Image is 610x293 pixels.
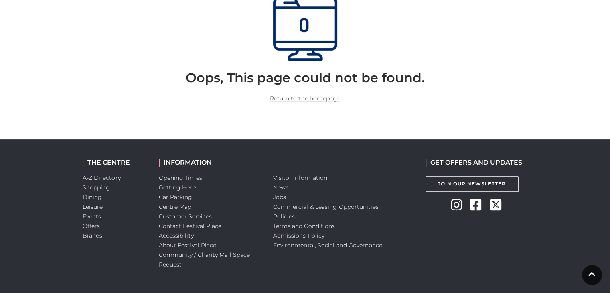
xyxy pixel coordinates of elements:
[159,213,212,220] a: Customer Services
[159,232,194,239] a: Accessibility
[159,251,250,268] a: Community / Charity Mall Space Request
[83,174,121,181] a: A-Z Directory
[273,184,288,191] a: News
[159,193,193,201] a: Car Parking
[83,222,100,230] a: Offers
[273,222,335,230] a: Terms and Conditions
[83,193,102,201] a: Dining
[273,193,286,201] a: Jobs
[426,176,519,192] a: Join Our Newsletter
[273,242,382,249] a: Environmental, Social and Governance
[270,95,340,102] a: Return to the homepage
[273,213,295,220] a: Policies
[83,203,103,210] a: Leisure
[159,159,261,166] h2: INFORMATION
[89,70,522,85] h2: Oops, This page could not be found.
[159,184,196,191] a: Getting Here
[83,213,101,220] a: Events
[83,184,110,191] a: Shopping
[83,232,103,239] a: Brands
[159,242,217,249] a: About Festival Place
[159,222,222,230] a: Contact Festival Place
[83,159,147,166] h2: THE CENTRE
[273,174,328,181] a: Visitor information
[159,174,202,181] a: Opening Times
[426,159,522,166] h2: GET OFFERS AND UPDATES
[159,203,192,210] a: Centre Map
[273,203,379,210] a: Commercial & Leasing Opportunities
[273,232,325,239] a: Admissions Policy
